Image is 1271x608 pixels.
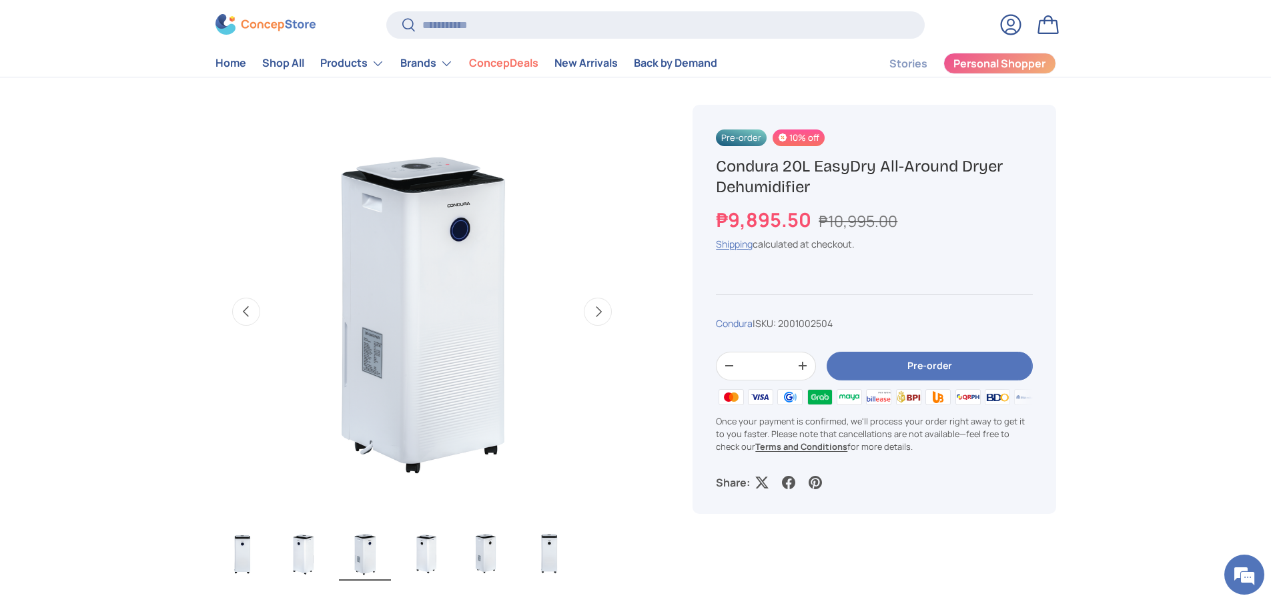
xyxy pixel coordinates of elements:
[634,51,717,77] a: Back by Demand
[983,387,1012,407] img: bdo
[716,237,1032,251] div: calculated at checkout.
[716,206,815,233] strong: ₱9,895.50
[746,387,775,407] img: visa
[943,53,1056,74] a: Personal Shopper
[339,527,391,581] img: condura-easy-dry-dehumidifier-right-side-view-concepstore
[835,387,864,407] img: maya
[216,105,629,585] media-gallery: Gallery Viewer
[827,352,1032,380] button: Pre-order
[462,527,514,581] img: condura-easy-dry-dehumidifier-full-right-side-view-condura-philippines
[953,59,1045,69] span: Personal Shopper
[392,50,461,77] summary: Brands
[262,51,304,77] a: Shop All
[755,440,847,452] a: Terms and Conditions
[716,415,1032,454] p: Once your payment is confirmed, we'll process your order right away to get it to you faster. Plea...
[894,387,923,407] img: bpi
[755,317,776,330] span: SKU:
[753,317,833,330] span: |
[400,527,452,581] img: condura-easy-dry-dehumidifier-full-left-side-view-concepstore-dot-ph
[216,15,316,35] img: ConcepStore
[312,50,392,77] summary: Products
[278,527,330,581] img: condura-easy-dry-dehumidifier-left-side-view-concepstore.ph
[716,317,753,330] a: Condura
[469,51,538,77] a: ConcepDeals
[857,50,1056,77] nav: Secondary
[819,210,897,232] s: ₱10,995.00
[716,156,1032,198] h1: Condura 20L EasyDry All-Around Dryer Dehumidifier
[523,527,575,581] img: https://concepstore.ph/products/condura-easydry-all-around-dryer-dehumidifier-20l
[716,238,753,250] a: Shipping
[953,387,982,407] img: qrph
[716,129,767,146] span: Pre-order
[889,51,927,77] a: Stories
[716,475,750,491] p: Share:
[923,387,953,407] img: ubp
[216,50,717,77] nav: Primary
[1012,387,1041,407] img: metrobank
[778,317,833,330] span: 2001002504
[805,387,834,407] img: grabpay
[554,51,618,77] a: New Arrivals
[864,387,893,407] img: billease
[716,387,745,407] img: master
[775,387,805,407] img: gcash
[216,527,268,581] img: condura-easy-dry-dehumidifier-full-view-concepstore.ph
[773,129,825,146] span: 10% off
[216,51,246,77] a: Home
